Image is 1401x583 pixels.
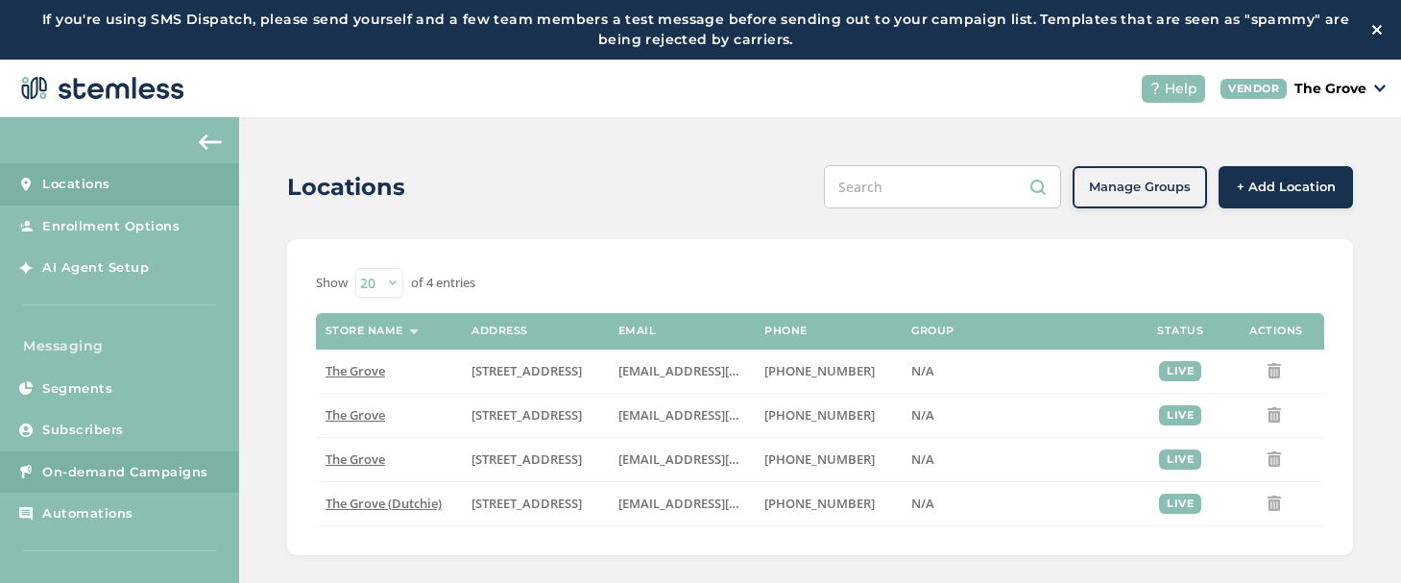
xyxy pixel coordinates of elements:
div: live [1159,405,1201,425]
label: (619) 600-1269 [764,451,892,468]
span: The Grove [326,406,385,424]
span: [STREET_ADDRESS] [471,362,582,379]
label: (619) 600-1269 [764,363,892,379]
button: Manage Groups [1073,166,1207,208]
p: The Grove [1294,79,1366,99]
span: The Grove [326,362,385,379]
label: If you're using SMS Dispatch, please send yourself and a few team members a test message before s... [19,10,1372,50]
label: Show [316,274,348,293]
label: N/A [911,451,1123,468]
span: Subscribers [42,421,124,440]
label: The Grove (Dutchie) [326,496,453,512]
label: (619) 600-1269 [764,407,892,424]
span: [STREET_ADDRESS] [471,406,582,424]
label: Address [471,325,528,337]
span: Automations [42,504,133,523]
label: of 4 entries [411,274,475,293]
label: Phone [764,325,808,337]
span: + Add Location [1237,178,1336,197]
button: + Add Location [1219,166,1353,208]
label: The Grove [326,363,453,379]
span: [PHONE_NUMBER] [764,406,875,424]
img: icon-sort-1e1d7615.svg [409,329,419,334]
span: [PHONE_NUMBER] [764,450,875,468]
span: [EMAIL_ADDRESS][DOMAIN_NAME] [618,450,828,468]
span: Segments [42,379,112,399]
label: 8155 Center Street [471,496,599,512]
div: live [1159,361,1201,381]
span: The Grove [326,450,385,468]
img: logo-dark-0685b13c.svg [15,69,184,108]
label: 8155 Center Street [471,363,599,379]
label: info@thegroveca.com [618,496,746,512]
img: icon-arrow-back-accent-c549486e.svg [199,134,222,150]
label: dexter@thegroveca.com [618,407,746,424]
span: [EMAIL_ADDRESS][DOMAIN_NAME] [618,495,828,512]
img: icon-help-white-03924b79.svg [1149,83,1161,94]
div: live [1159,494,1201,514]
label: (619) 420-4420 [764,496,892,512]
label: dexter@thegroveca.com [618,363,746,379]
span: Locations [42,175,110,194]
span: Enrollment Options [42,217,180,236]
input: Search [824,165,1061,208]
h2: Locations [287,170,405,205]
label: The Grove [326,407,453,424]
div: live [1159,449,1201,470]
label: 8155 Center Street [471,407,599,424]
span: Help [1165,79,1197,99]
label: Email [618,325,657,337]
iframe: Chat Widget [1305,491,1401,583]
label: The Grove [326,451,453,468]
span: Manage Groups [1089,178,1191,197]
label: Store name [326,325,403,337]
div: VENDOR [1220,79,1287,99]
span: [PHONE_NUMBER] [764,495,875,512]
span: [EMAIL_ADDRESS][DOMAIN_NAME] [618,362,828,379]
label: N/A [911,363,1123,379]
span: On-demand Campaigns [42,463,208,482]
span: [EMAIL_ADDRESS][DOMAIN_NAME] [618,406,828,424]
span: [PHONE_NUMBER] [764,362,875,379]
label: N/A [911,496,1123,512]
img: icon_down-arrow-small-66adaf34.svg [1374,85,1386,92]
label: Group [911,325,954,337]
th: Actions [1228,313,1324,350]
span: The Grove (Dutchie) [326,495,442,512]
span: AI Agent Setup [42,258,149,278]
span: [STREET_ADDRESS] [471,495,582,512]
label: dexter@thegroveca.com [618,451,746,468]
span: [STREET_ADDRESS] [471,450,582,468]
img: icon-close-white-1ed751a3.svg [1372,25,1382,35]
label: Status [1157,325,1203,337]
label: N/A [911,407,1123,424]
label: 8155 Center Street [471,451,599,468]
